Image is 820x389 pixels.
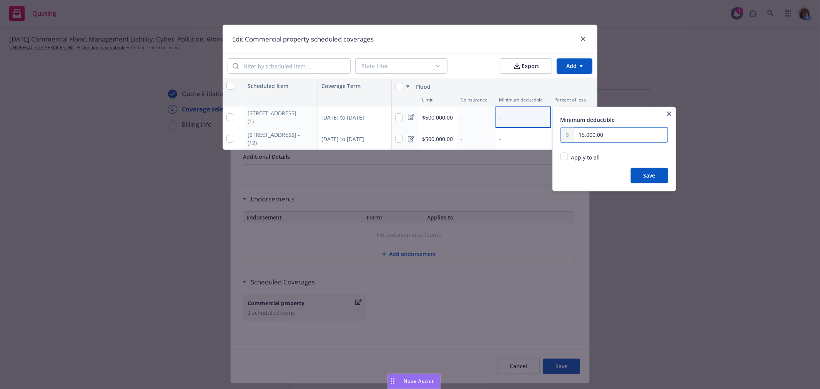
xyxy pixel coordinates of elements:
[500,150,504,154] svg: clear selection
[481,328,494,335] span: Next
[297,328,309,335] span: Back
[427,148,497,155] span: 1 line of coverage selected
[574,128,667,142] input: 0.00
[561,116,615,123] span: Minimum deductible
[571,154,600,161] span: Apply to all
[631,168,668,183] button: Save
